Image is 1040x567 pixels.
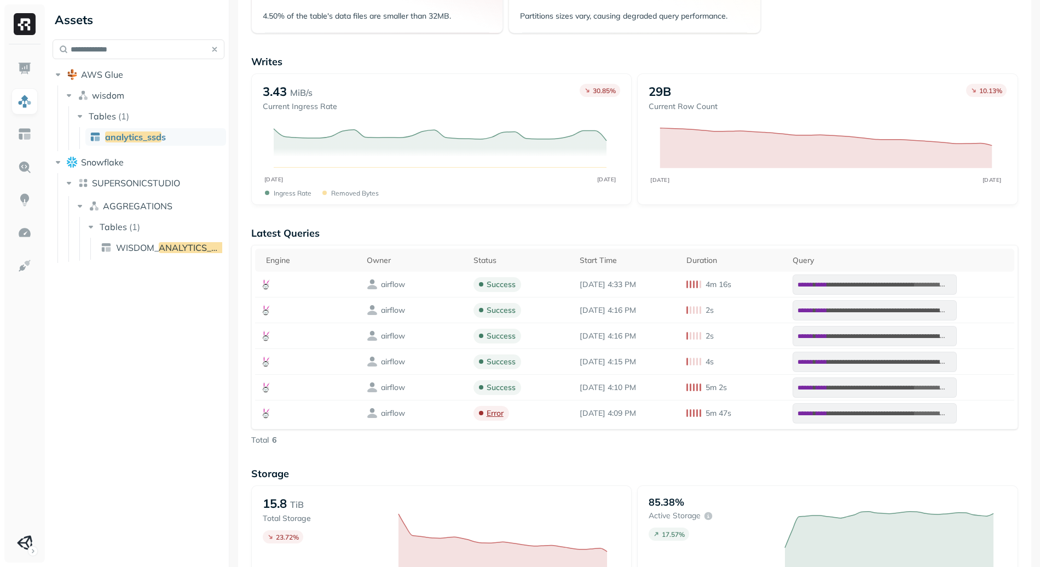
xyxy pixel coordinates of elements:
[487,357,516,367] p: success
[331,189,379,197] p: Removed bytes
[81,69,123,80] span: AWS Glue
[381,357,405,367] p: airflow
[251,467,1018,480] p: Storage
[706,331,714,341] p: 2s
[487,279,516,290] p: success
[381,279,405,290] p: airflow
[580,305,675,316] p: Oct 6, 2025 4:16 PM
[74,107,226,125] button: Tables(1)
[53,153,224,171] button: Snowflake
[81,157,124,168] span: Snowflake
[473,255,569,266] div: Status
[686,255,782,266] div: Duration
[67,157,78,167] img: root
[85,128,226,146] a: analytics_ssds
[263,84,287,99] p: 3.43
[251,55,1018,68] p: Writes
[706,305,714,316] p: 2s
[96,239,227,256] a: WISDOM_ANALYTICS_SSD
[251,435,269,445] p: Total
[263,513,388,524] p: Total Storage
[487,408,504,419] p: error
[263,101,337,112] p: Current Ingress Rate
[116,242,159,253] span: WISDOM_
[651,176,670,183] tspan: [DATE]
[159,242,229,253] span: ANALYTICS_SSD
[520,11,749,21] p: Partitions sizes vary, causing degraded query performance.
[381,331,405,341] p: airflow
[381,382,405,393] p: airflow
[53,66,224,83] button: AWS Glue
[78,177,89,188] img: lake
[706,279,731,290] p: 4m 16s
[487,331,516,341] p: success
[597,176,616,183] tspan: [DATE]
[706,382,727,393] p: 5m 2s
[92,177,180,188] span: SUPERSONICSTUDIO
[649,84,671,99] p: 29B
[580,382,675,393] p: Oct 6, 2025 4:10 PM
[662,530,685,539] p: 17.57 %
[983,176,1002,183] tspan: [DATE]
[53,11,224,28] div: Assets
[251,227,1018,239] p: Latest Queries
[14,13,36,35] img: Ryft
[63,174,225,192] button: SUPERSONICSTUDIO
[706,357,714,367] p: 4s
[649,511,701,521] p: Active storage
[381,408,405,419] p: airflow
[18,160,32,174] img: Query Explorer
[74,197,226,215] button: AGGREGATIONS
[90,131,101,142] img: table
[706,408,731,419] p: 5m 47s
[580,331,675,341] p: Oct 6, 2025 4:16 PM
[290,86,313,99] p: MiB/s
[580,408,675,419] p: Oct 6, 2025 4:09 PM
[89,201,100,211] img: namespace
[272,435,276,445] p: 6
[593,87,616,95] p: 30.85 %
[580,255,675,266] div: Start Time
[67,69,78,80] img: root
[18,94,32,108] img: Assets
[92,90,124,101] span: wisdom
[793,255,1009,266] div: Query
[63,87,225,104] button: wisdom
[263,11,492,21] p: 4.50% of the table's data files are smaller than 32MB.
[161,131,166,142] span: s
[100,221,127,232] span: Tables
[381,305,405,316] p: airflow
[290,498,304,511] p: TiB
[17,535,32,551] img: Unity
[263,496,287,511] p: 15.8
[18,61,32,76] img: Dashboard
[103,201,172,211] span: AGGREGATIONS
[78,90,89,101] img: namespace
[274,189,311,197] p: Ingress Rate
[105,131,161,142] span: analytics_ssd
[129,221,140,232] p: ( 1 )
[979,87,1002,95] p: 10.13 %
[367,255,462,266] div: Owner
[264,176,283,183] tspan: [DATE]
[118,111,129,122] p: ( 1 )
[487,382,516,393] p: success
[89,111,116,122] span: Tables
[580,279,675,290] p: Oct 6, 2025 4:33 PM
[101,242,112,253] img: table
[18,226,32,240] img: Optimization
[649,101,718,112] p: Current Row Count
[18,259,32,273] img: Integrations
[580,357,675,367] p: Oct 6, 2025 4:15 PM
[276,533,299,541] p: 23.72 %
[18,127,32,141] img: Asset Explorer
[487,305,516,316] p: success
[649,496,684,508] p: 85.38%
[266,255,356,266] div: Engine
[18,193,32,207] img: Insights
[85,218,226,236] button: Tables(1)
